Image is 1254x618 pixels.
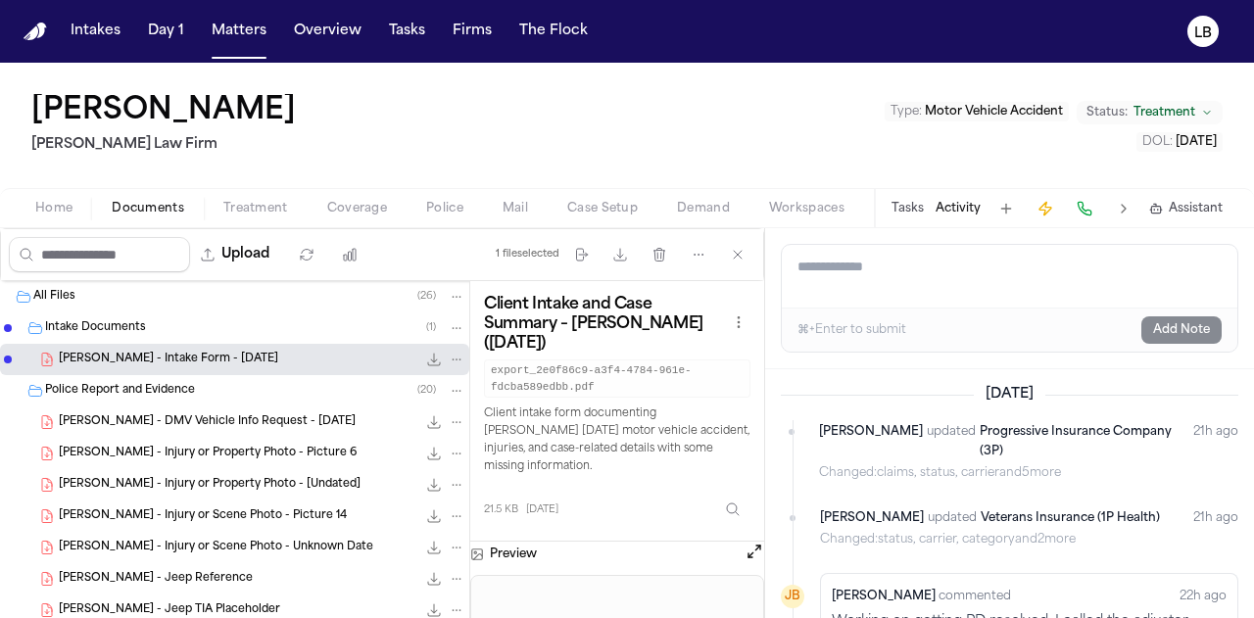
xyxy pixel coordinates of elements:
button: Open preview [745,542,764,567]
button: Overview [286,14,369,49]
span: updated [927,422,976,461]
img: Finch Logo [24,23,47,41]
span: Coverage [327,201,387,216]
span: ( 20 ) [417,385,436,396]
span: and 5 more [999,467,1061,479]
span: Status: [1086,105,1128,120]
span: [PERSON_NAME] [820,508,924,528]
button: Tasks [892,201,924,216]
span: Intake Documents [45,320,146,337]
span: [PERSON_NAME] - Jeep Reference [59,571,253,588]
span: [PERSON_NAME] [832,591,936,602]
button: Change status from Treatment [1077,101,1223,124]
span: Veterans Insurance (1P Health) [981,512,1160,524]
h1: [PERSON_NAME] [31,94,296,129]
span: Mail [503,201,528,216]
time: August 12, 2025 at 1:45 PM [1193,508,1238,547]
button: Firms [445,14,500,49]
span: All Files [33,289,75,306]
a: Home [24,23,47,41]
span: [DATE] [526,502,558,517]
time: August 12, 2025 at 1:46 PM [1193,422,1238,481]
div: ⌘+Enter to submit [797,322,906,338]
span: Police Report and Evidence [45,383,195,400]
span: Home [35,201,72,216]
button: Tasks [381,14,433,49]
button: Add Task [992,195,1020,222]
div: commented [832,585,1011,608]
code: export_2e0f86c9-a3f4-4784-961e-fdcba589edbb.pdf [484,359,750,398]
span: Workspaces [769,201,844,216]
span: DOL : [1142,136,1173,148]
button: Download J. Hickman - Jeep Reference [424,569,444,589]
button: Download J. Hickman - Injury or Property Photo - [Undated] [424,475,444,495]
span: [PERSON_NAME] [819,422,923,461]
span: Treatment [1133,105,1195,120]
button: Make a Call [1071,195,1098,222]
button: Create Immediate Task [1032,195,1059,222]
button: Open preview [745,542,764,561]
button: Day 1 [140,14,192,49]
button: Download J. Hickman - Injury or Property Photo - Picture 6 [424,444,444,463]
a: Progressive Insurance Company (3P) [980,422,1178,461]
button: Intakes [63,14,128,49]
span: [PERSON_NAME] - Injury or Property Photo - [Undated] [59,477,361,494]
time: August 12, 2025 at 1:42 PM [1180,585,1227,608]
h3: Preview [490,547,537,562]
span: Police [426,201,463,216]
span: Assistant [1169,201,1223,216]
span: Documents [112,201,184,216]
button: Download J. Hickman - DMV Vehicle Info Request - 6.11.25 [424,412,444,432]
button: Edit Type: Motor Vehicle Accident [885,102,1069,121]
span: Demand [677,201,730,216]
p: Client intake form documenting [PERSON_NAME] [DATE] motor vehicle accident, injuries, and case-re... [484,405,750,476]
button: Edit DOL: 2025-07-09 [1136,132,1223,152]
button: Add Note [1141,316,1222,344]
span: Changed: claims, status, carrier [819,465,1178,481]
span: [PERSON_NAME] - Intake Form - [DATE] [59,352,278,368]
span: [PERSON_NAME] - Injury or Scene Photo - Unknown Date [59,540,373,556]
button: Assistant [1149,201,1223,216]
span: [DATE] [1176,136,1217,148]
span: and 2 more [1015,534,1076,546]
button: Inspect [715,492,750,527]
button: The Flock [511,14,596,49]
span: Changed: status, carrier, category [820,532,1160,547]
h2: [PERSON_NAME] Law Firm [31,133,304,157]
text: LB [1194,26,1212,40]
button: Activity [936,201,981,216]
button: Matters [204,14,274,49]
span: Treatment [223,201,288,216]
span: [DATE] [974,385,1045,404]
span: Case Setup [567,201,638,216]
a: Veterans Insurance (1P Health) [981,508,1160,528]
span: Progressive Insurance Company (3P) [980,426,1172,457]
button: Upload [190,237,281,272]
h3: Client Intake and Case Summary – [PERSON_NAME] ([DATE]) [484,295,727,354]
button: Download J. Hickman - Injury or Scene Photo - Unknown Date [424,538,444,557]
span: [PERSON_NAME] - Injury or Scene Photo - Picture 14 [59,508,347,525]
button: Edit matter name [31,94,296,129]
span: Type : [891,106,922,118]
input: Search files [9,237,190,272]
span: Motor Vehicle Accident [925,106,1063,118]
span: updated [928,508,977,528]
button: Download J. Hickman - Injury or Scene Photo - Picture 14 [424,506,444,526]
div: 1 file selected [496,248,559,261]
span: [PERSON_NAME] - Injury or Property Photo - Picture 6 [59,446,357,462]
span: ( 26 ) [417,291,436,302]
span: ( 1 ) [426,322,436,333]
span: [PERSON_NAME] - DMV Vehicle Info Request - [DATE] [59,414,356,431]
button: Download J. Hickman - Intake Form - 7.11.25 [424,350,444,369]
div: JB [781,585,804,608]
span: 21.5 KB [484,502,518,517]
